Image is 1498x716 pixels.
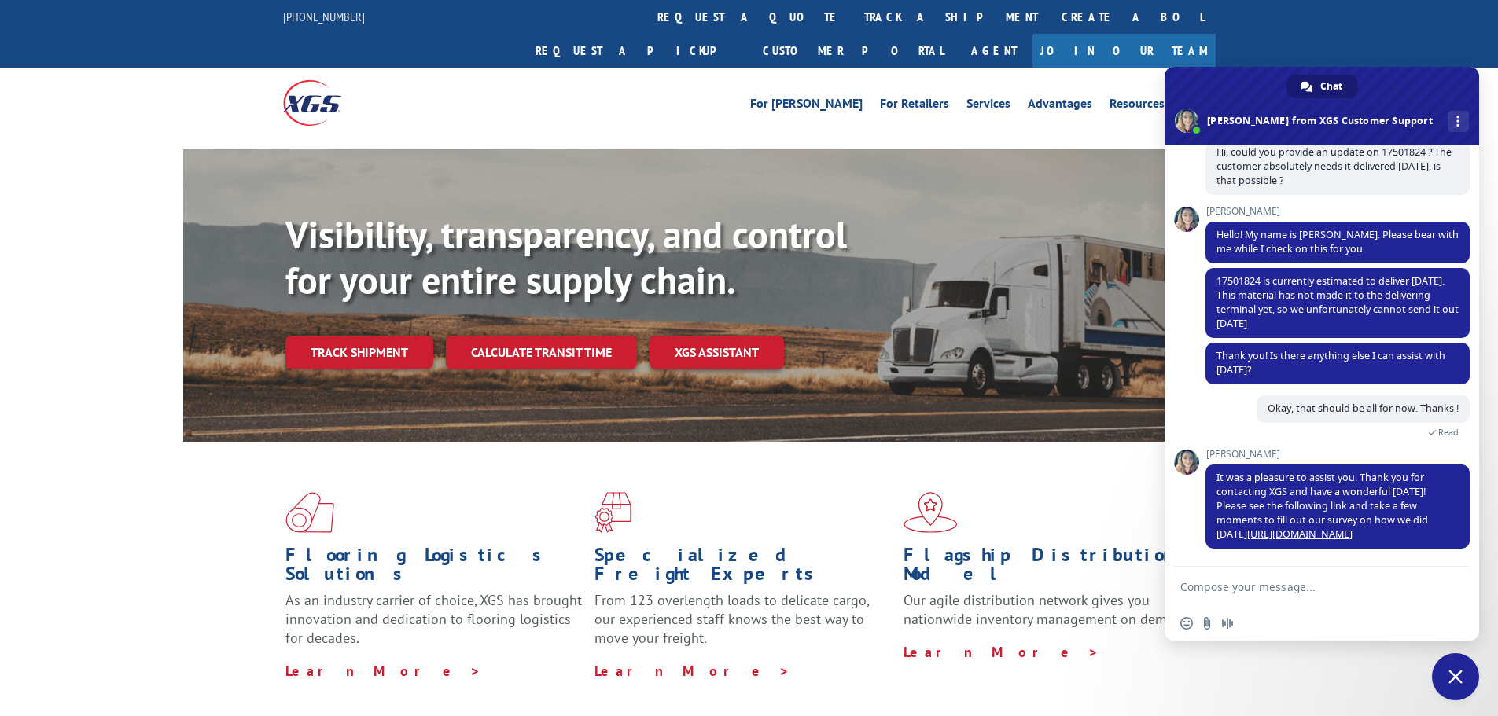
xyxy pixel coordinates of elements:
[1268,402,1459,415] span: Okay, that should be all for now. Thanks !
[594,591,892,661] p: From 123 overlength loads to delicate cargo, our experienced staff knows the best way to move you...
[1201,617,1213,630] span: Send a file
[955,34,1032,68] a: Agent
[904,591,1193,628] span: Our agile distribution network gives you nationwide inventory management on demand.
[283,9,365,24] a: [PHONE_NUMBER]
[285,336,433,369] a: Track shipment
[1320,75,1342,98] span: Chat
[1247,527,1353,541] a: [URL][DOMAIN_NAME]
[1028,97,1092,115] a: Advantages
[1438,427,1459,438] span: Read
[1221,617,1234,630] span: Audio message
[1448,111,1469,132] div: More channels
[1216,471,1428,541] span: It was a pleasure to assist you. Thank you for contacting XGS and have a wonderful [DATE]! Please...
[1216,145,1452,187] span: Hi, could you provide an update on 17501824 ? The customer absolutely needs it delivered [DATE], ...
[285,545,583,591] h1: Flooring Logistics Solutions
[1216,228,1459,255] span: Hello! My name is [PERSON_NAME]. Please bear with me while I check on this for you
[1216,274,1459,330] span: 17501824 is currently estimated to deliver [DATE]. This material has not made it to the deliverin...
[1205,206,1470,217] span: [PERSON_NAME]
[751,34,955,68] a: Customer Portal
[594,545,892,591] h1: Specialized Freight Experts
[1205,449,1470,460] span: [PERSON_NAME]
[904,643,1099,661] a: Learn More >
[594,662,790,680] a: Learn More >
[650,336,784,369] a: XGS ASSISTANT
[594,492,631,533] img: xgs-icon-focused-on-flooring-red
[285,662,481,680] a: Learn More >
[285,591,582,647] span: As an industry carrier of choice, XGS has brought innovation and dedication to flooring logistics...
[285,492,334,533] img: xgs-icon-total-supply-chain-intelligence-red
[524,34,751,68] a: Request a pickup
[1432,653,1479,700] div: Close chat
[285,210,847,304] b: Visibility, transparency, and control for your entire supply chain.
[1180,580,1429,594] textarea: Compose your message...
[904,545,1201,591] h1: Flagship Distribution Model
[446,336,637,369] a: Calculate transit time
[904,492,958,533] img: xgs-icon-flagship-distribution-model-red
[966,97,1010,115] a: Services
[1286,75,1358,98] div: Chat
[880,97,949,115] a: For Retailers
[750,97,863,115] a: For [PERSON_NAME]
[1216,349,1445,376] span: Thank you! Is there anything else I can assist with [DATE]?
[1032,34,1216,68] a: Join Our Team
[1180,617,1193,630] span: Insert an emoji
[1110,97,1165,115] a: Resources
